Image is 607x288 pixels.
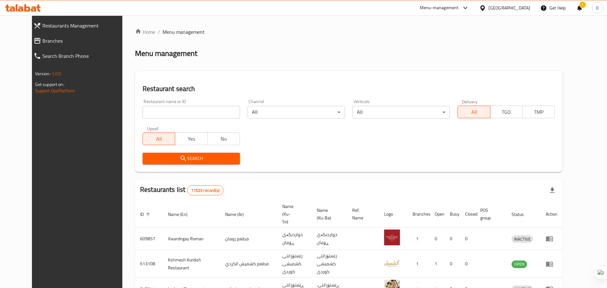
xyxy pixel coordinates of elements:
td: 609857 [135,228,163,250]
button: TGO [490,106,523,118]
h2: Menu management [135,48,197,58]
span: Get support on: [35,80,64,89]
td: رێستۆرانتی کشمیشى كوردى [312,250,347,278]
th: Closed [460,201,475,228]
span: Status [512,211,532,218]
span: B [596,4,599,11]
span: Restaurants Management [42,22,128,29]
td: خواردنگەی ڕۆمان [312,228,347,250]
a: Home [135,28,155,36]
span: No [210,134,237,144]
td: رێستۆرانتی کشمیشى كوردى [277,250,312,278]
a: Restaurants Management [28,18,133,33]
td: Kshmesh Kurdish Restaurant [163,250,220,278]
button: All [457,106,490,118]
td: 1 [408,228,430,250]
span: TMP [525,107,552,117]
h2: Restaurants list [140,185,224,195]
td: Xwardngay Roman [163,228,220,250]
label: Upsell [147,126,159,131]
span: OPEN [512,260,527,268]
div: Export file [545,183,560,198]
span: 11523 record(s) [187,187,223,193]
span: Search Branch Phone [42,52,128,60]
span: Yes [178,134,205,144]
a: Search Branch Phone [28,48,133,64]
span: Menu management [162,28,205,36]
th: Busy [445,201,460,228]
button: All [143,132,175,145]
button: Yes [175,132,207,145]
span: Branches [42,37,128,45]
a: Support.OpsPlatform [35,87,75,95]
span: All [460,107,487,117]
th: Branches [408,201,430,228]
td: 0 [445,228,460,250]
div: Total records count [187,185,224,195]
th: Logo [379,201,408,228]
td: مطعم كشميش الكردي [220,250,277,278]
th: Open [430,201,445,228]
td: 0 [460,228,475,250]
div: Menu-management [420,4,459,12]
label: Delivery [462,99,478,104]
td: 0 [430,228,445,250]
td: 0 [445,250,460,278]
span: ID [140,211,152,218]
button: No [207,132,240,145]
span: All [145,134,173,144]
span: TGO [493,107,520,117]
nav: breadcrumb [135,28,562,36]
span: Name (Ku-Ba) [317,206,340,222]
td: خواردنگەی ڕۆمان [277,228,312,250]
span: POS group [480,206,499,222]
td: 0 [460,250,475,278]
span: Name (Ku-So) [282,203,304,225]
button: Search [143,153,240,164]
div: Menu [546,235,557,242]
div: INACTIVE [512,235,533,243]
span: Ref. Name [352,206,371,222]
img: Kshmesh Kurdish Restaurant [384,255,400,271]
span: INACTIVE [512,236,533,243]
h2: Restaurant search [143,84,555,94]
td: 613108 [135,250,163,278]
span: Name (Ar) [225,211,252,218]
span: Search [148,155,235,162]
div: All [353,106,450,119]
a: Branches [28,33,133,48]
td: 1 [430,250,445,278]
div: All [248,106,345,119]
div: [GEOGRAPHIC_DATA] [488,4,530,11]
span: 1.0.0 [52,70,61,78]
span: Version: [35,70,51,78]
input: Search for restaurant name or ID.. [143,106,240,119]
td: مطعم رومان [220,228,277,250]
div: Menu [546,260,557,268]
img: Xwardngay Roman [384,230,400,245]
td: 1 [408,250,430,278]
span: Name (En) [168,211,196,218]
th: Action [541,201,562,228]
li: / [158,28,160,36]
button: TMP [522,106,555,118]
